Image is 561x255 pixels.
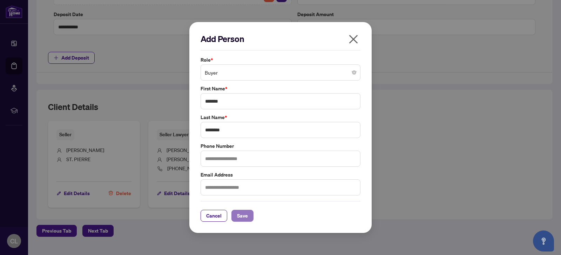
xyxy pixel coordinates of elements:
label: Email Address [201,171,360,179]
button: Open asap [533,230,554,251]
label: Phone Number [201,142,360,150]
label: Last Name [201,113,360,121]
span: close [348,34,359,45]
h2: Add Person [201,33,360,44]
span: Save [237,210,248,221]
label: First Name [201,85,360,92]
span: Buyer [205,66,356,79]
button: Save [231,210,254,222]
label: Role [201,56,360,64]
span: Cancel [206,210,222,221]
span: close-circle [352,70,356,75]
button: Cancel [201,210,227,222]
